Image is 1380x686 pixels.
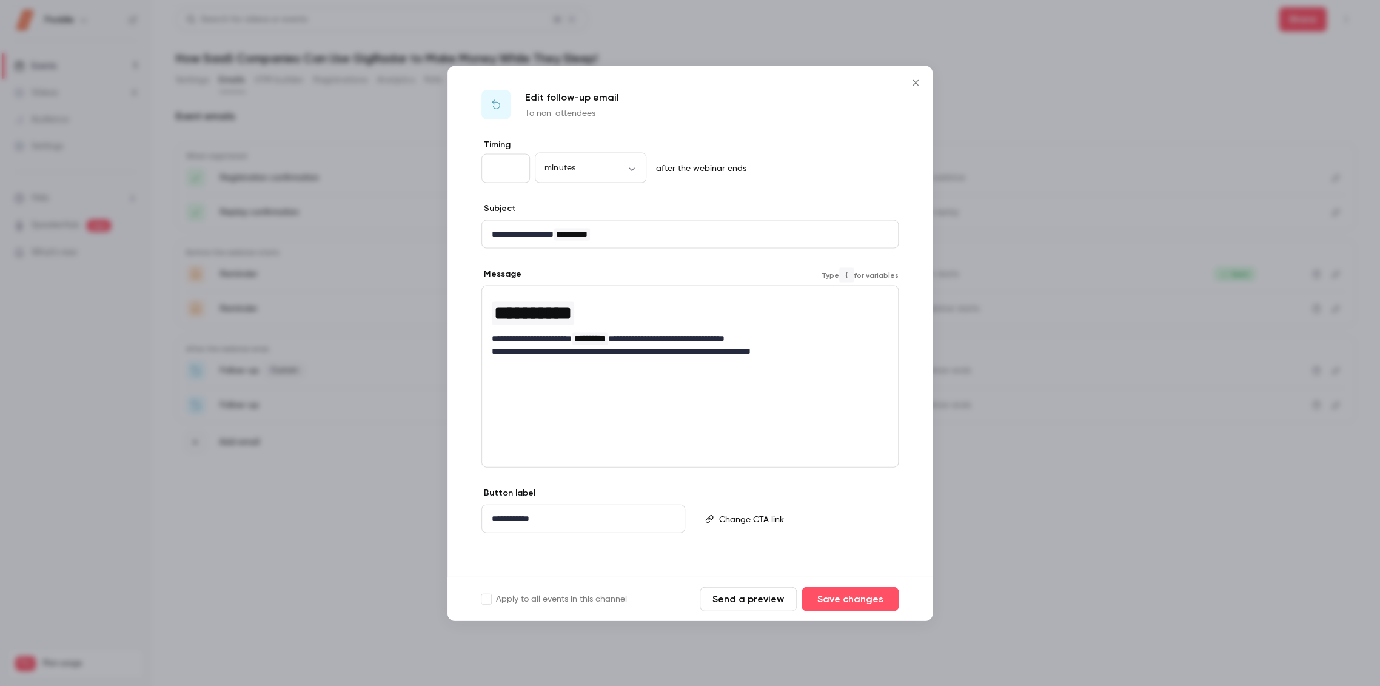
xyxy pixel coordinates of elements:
div: editor [714,505,897,533]
p: after the webinar ends [651,162,746,174]
p: Edit follow-up email [525,90,619,104]
div: editor [482,286,898,365]
div: editor [482,220,898,247]
div: editor [482,505,685,532]
label: Apply to all events in this channel [481,593,627,605]
button: Close [903,70,928,95]
button: Send a preview [700,587,797,611]
label: Timing [481,138,899,150]
label: Button label [481,486,535,499]
label: Message [481,267,521,280]
div: minutes [535,162,646,174]
label: Subject [481,202,516,214]
button: Save changes [802,587,899,611]
code: { [839,268,854,283]
span: Type for variables [822,268,899,283]
p: To non-attendees [525,107,619,119]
